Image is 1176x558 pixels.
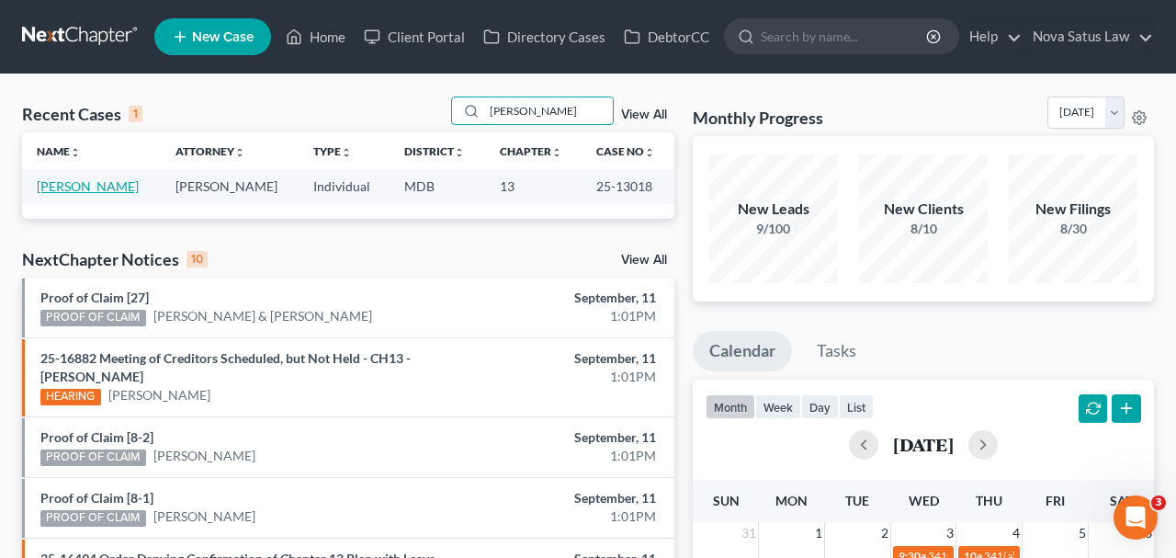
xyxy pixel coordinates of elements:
a: Home [277,20,355,53]
span: Thu [976,493,1002,508]
td: [PERSON_NAME] [161,169,300,203]
div: 1:01PM [463,507,656,526]
td: Individual [299,169,390,203]
div: NextChapter Notices [22,248,208,270]
span: 4 [1011,522,1022,544]
a: [PERSON_NAME] [108,386,210,404]
td: 13 [485,169,582,203]
a: Districtunfold_more [404,144,465,158]
div: 1:01PM [463,368,656,386]
div: New Filings [1009,199,1137,220]
span: Mon [775,493,808,508]
i: unfold_more [454,147,465,158]
span: Tue [845,493,869,508]
a: Proof of Claim [8-2] [40,429,153,445]
span: 2 [879,522,890,544]
a: Nameunfold_more [37,144,81,158]
iframe: Intercom live chat [1114,495,1158,540]
a: Chapterunfold_more [500,144,562,158]
div: September, 11 [463,349,656,368]
div: Recent Cases [22,103,142,125]
div: New Clients [859,199,988,220]
a: Directory Cases [474,20,615,53]
a: Case Nounfold_more [596,144,655,158]
a: View All [621,254,667,267]
a: [PERSON_NAME] [153,447,255,465]
a: Tasks [800,331,873,371]
span: Wed [909,493,939,508]
button: month [706,394,755,419]
div: New Leads [709,199,838,220]
div: 8/30 [1009,220,1137,238]
div: 1 [129,106,142,122]
span: 3 [944,522,955,544]
a: [PERSON_NAME] [153,507,255,526]
span: Sun [713,493,740,508]
div: September, 11 [463,489,656,507]
a: Calendar [693,331,792,371]
a: Help [960,20,1022,53]
a: [PERSON_NAME] [37,178,139,194]
span: Sat [1110,493,1133,508]
div: September, 11 [463,428,656,447]
div: PROOF OF CLAIM [40,450,146,466]
h3: Monthly Progress [693,107,823,129]
i: unfold_more [234,147,245,158]
div: 1:01PM [463,307,656,325]
i: unfold_more [341,147,352,158]
a: Client Portal [355,20,474,53]
a: Proof of Claim [27] [40,290,149,305]
td: 25-13018 [582,169,674,203]
button: list [839,394,874,419]
a: Nova Satus Law [1023,20,1153,53]
i: unfold_more [70,147,81,158]
a: 25-16882 Meeting of Creditors Scheduled, but Not Held - CH13 - [PERSON_NAME] [40,350,411,384]
button: day [801,394,839,419]
span: 5 [1077,522,1088,544]
a: View All [621,108,667,121]
div: 8/10 [859,220,988,238]
td: MDB [390,169,484,203]
a: DebtorCC [615,20,718,53]
h2: [DATE] [893,435,954,454]
a: [PERSON_NAME] & [PERSON_NAME] [153,307,372,325]
div: PROOF OF CLAIM [40,310,146,326]
i: unfold_more [644,147,655,158]
span: 3 [1151,495,1166,510]
span: 1 [813,522,824,544]
div: 1:01PM [463,447,656,465]
input: Search by name... [761,19,929,53]
span: 31 [740,522,758,544]
div: HEARING [40,389,101,405]
i: unfold_more [551,147,562,158]
span: Fri [1046,493,1065,508]
a: Typeunfold_more [313,144,352,158]
div: September, 11 [463,289,656,307]
span: New Case [192,30,254,44]
div: 10 [187,251,208,268]
div: PROOF OF CLAIM [40,510,146,527]
button: week [755,394,801,419]
a: Attorneyunfold_more [175,144,245,158]
div: 9/100 [709,220,838,238]
input: Search by name... [484,97,613,124]
a: Proof of Claim [8-1] [40,490,153,506]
